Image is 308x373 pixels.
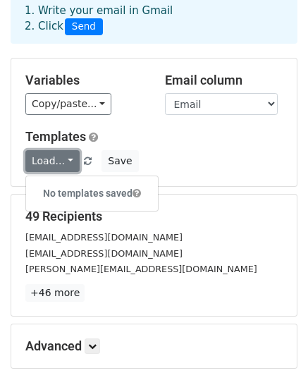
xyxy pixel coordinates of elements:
span: Send [65,18,103,35]
h5: Variables [25,73,144,88]
button: Save [101,150,138,172]
div: 1. Write your email in Gmail 2. Click [14,3,294,35]
h5: Advanced [25,338,283,354]
h5: 49 Recipients [25,209,283,224]
a: Copy/paste... [25,93,111,115]
a: Load... [25,150,80,172]
iframe: Chat Widget [238,305,308,373]
a: +46 more [25,284,85,302]
small: [PERSON_NAME][EMAIL_ADDRESS][DOMAIN_NAME] [25,264,257,274]
h5: Email column [165,73,283,88]
a: Templates [25,129,86,144]
h6: No templates saved [26,182,158,205]
small: [EMAIL_ADDRESS][DOMAIN_NAME] [25,232,183,243]
small: [EMAIL_ADDRESS][DOMAIN_NAME] [25,248,183,259]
